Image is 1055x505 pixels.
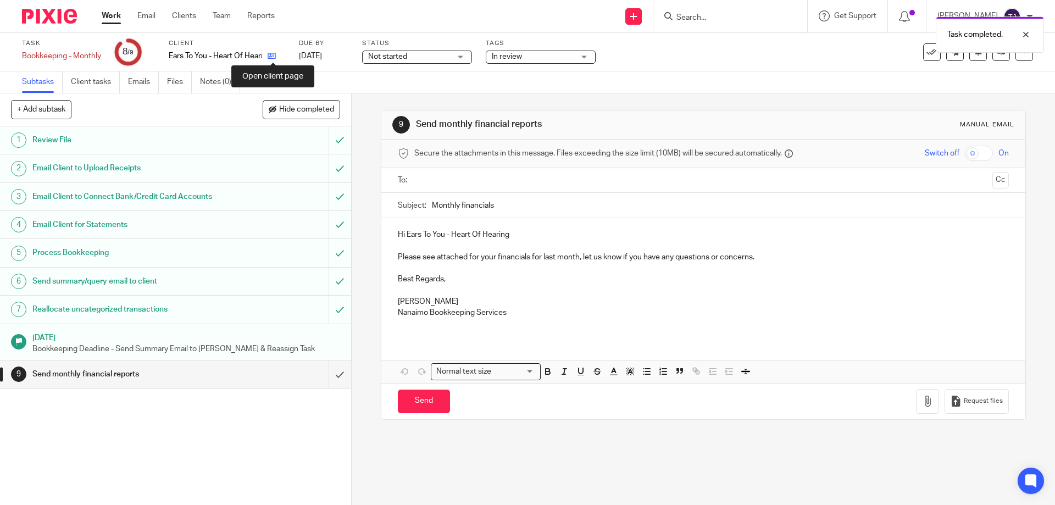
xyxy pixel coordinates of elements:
[299,52,322,60] span: [DATE]
[32,366,223,382] h1: Send monthly financial reports
[279,106,334,114] span: Hide completed
[32,273,223,290] h1: Send summary/query email to client
[248,71,291,93] a: Audit logs
[414,148,782,159] span: Secure the attachments in this message. Files exceeding the size limit (10MB) will be secured aut...
[398,307,1008,318] p: Nanaimo Bookkeeping Services
[32,245,223,261] h1: Process Bookkeeping
[22,71,63,93] a: Subtasks
[32,160,223,176] h1: Email Client to Upload Receipts
[362,39,472,48] label: Status
[11,246,26,261] div: 5
[11,189,26,204] div: 3
[960,120,1014,129] div: Manual email
[102,10,121,21] a: Work
[32,301,223,318] h1: Reallocate uncategorized transactions
[137,10,156,21] a: Email
[398,229,1008,240] p: Hi Ears To You - Heart Of Hearing
[392,116,410,134] div: 9
[1003,8,1021,25] img: svg%3E
[169,39,285,48] label: Client
[32,132,223,148] h1: Review File
[11,217,26,232] div: 4
[32,217,223,233] h1: Email Client for Statements
[398,200,426,211] label: Subject:
[127,49,134,56] small: /9
[398,175,410,186] label: To:
[398,390,450,413] input: Send
[169,51,262,62] p: Ears To You - Heart Of Hearing
[398,296,1008,307] p: [PERSON_NAME]
[200,71,240,93] a: Notes (0)
[11,274,26,289] div: 6
[11,367,26,382] div: 9
[167,71,192,93] a: Files
[492,53,522,60] span: In review
[32,330,340,343] h1: [DATE]
[495,366,534,378] input: Search for option
[128,71,159,93] a: Emails
[213,10,231,21] a: Team
[22,39,101,48] label: Task
[416,119,727,130] h1: Send monthly financial reports
[299,39,348,48] label: Due by
[947,29,1003,40] p: Task completed.
[22,9,77,24] img: Pixie
[123,46,134,58] div: 8
[11,161,26,176] div: 2
[11,302,26,317] div: 7
[172,10,196,21] a: Clients
[71,71,120,93] a: Client tasks
[998,148,1009,159] span: On
[925,148,959,159] span: Switch off
[398,252,1008,263] p: Please see attached for your financials for last month, let us know if you have any questions or ...
[431,363,541,380] div: Search for option
[434,366,493,378] span: Normal text size
[11,132,26,148] div: 1
[22,51,101,62] div: Bookkeeping - Monthly
[992,172,1009,188] button: Cc
[368,53,407,60] span: Not started
[486,39,596,48] label: Tags
[263,100,340,119] button: Hide completed
[945,389,1008,414] button: Request files
[247,10,275,21] a: Reports
[32,343,340,354] p: Bookkeeping Deadline - Send Summary Email to [PERSON_NAME] & Reassign Task
[11,100,71,119] button: + Add subtask
[32,188,223,205] h1: Email Client to Connect Bank/Credit Card Accounts
[964,397,1003,406] span: Request files
[398,274,1008,285] p: Best Regards,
